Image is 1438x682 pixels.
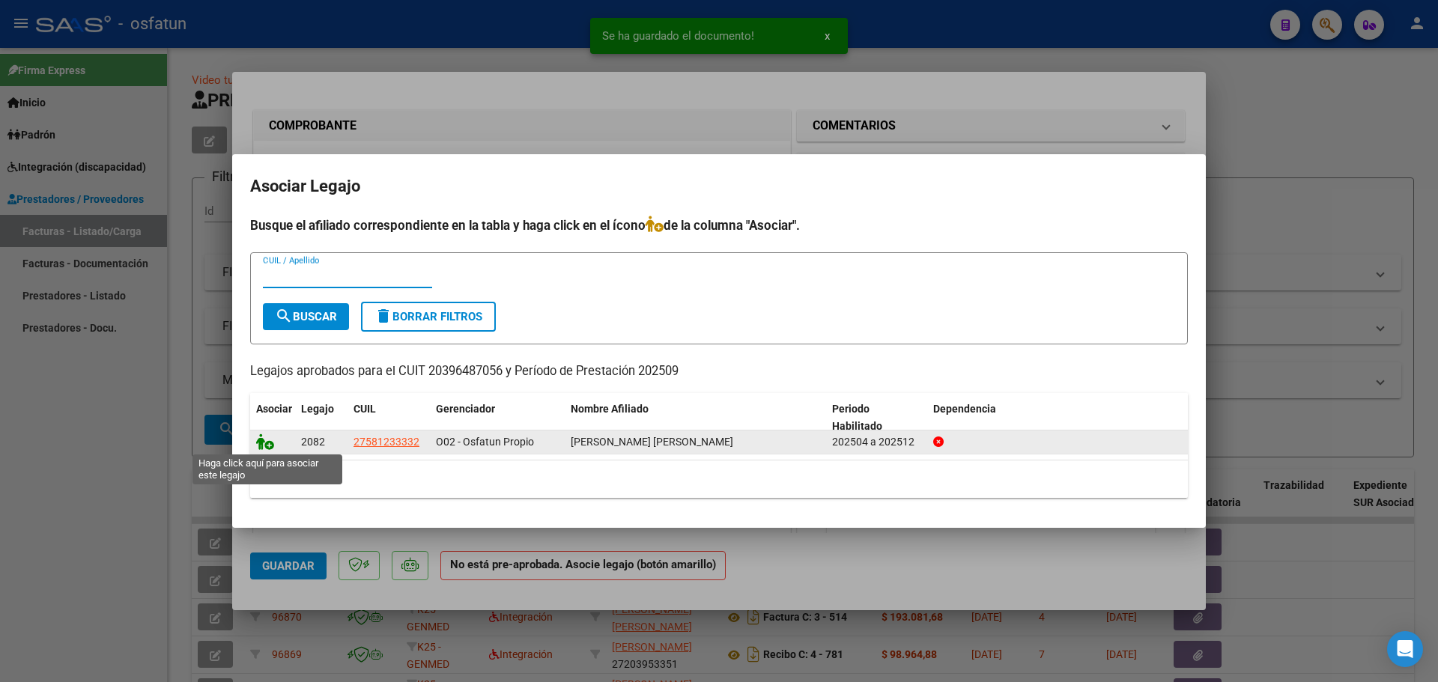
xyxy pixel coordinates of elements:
h2: Asociar Legajo [250,172,1188,201]
button: Borrar Filtros [361,302,496,332]
button: Buscar [263,303,349,330]
mat-icon: delete [374,307,392,325]
datatable-header-cell: Gerenciador [430,393,565,442]
span: CUIL [354,403,376,415]
div: 1 registros [250,460,1188,498]
div: 202504 a 202512 [832,433,921,451]
datatable-header-cell: Asociar [250,393,295,442]
h4: Busque el afiliado correspondiente en la tabla y haga click en el ícono de la columna "Asociar". [250,216,1188,235]
span: 2082 [301,436,325,448]
span: O02 - Osfatun Propio [436,436,534,448]
datatable-header-cell: CUIL [348,393,430,442]
span: Dependencia [933,403,996,415]
datatable-header-cell: Legajo [295,393,348,442]
div: Open Intercom Messenger [1387,631,1423,667]
span: Periodo Habilitado [832,403,882,432]
span: Nombre Afiliado [571,403,649,415]
span: 27581233332 [354,436,419,448]
datatable-header-cell: Dependencia [927,393,1189,442]
span: Gerenciador [436,403,495,415]
datatable-header-cell: Nombre Afiliado [565,393,826,442]
span: Buscar [275,310,337,323]
p: Legajos aprobados para el CUIT 20396487056 y Período de Prestación 202509 [250,362,1188,381]
span: Borrar Filtros [374,310,482,323]
span: CABALLERO VENTURA ZOE ISABEL [571,436,733,448]
datatable-header-cell: Periodo Habilitado [826,393,927,442]
span: Legajo [301,403,334,415]
span: Asociar [256,403,292,415]
mat-icon: search [275,307,293,325]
